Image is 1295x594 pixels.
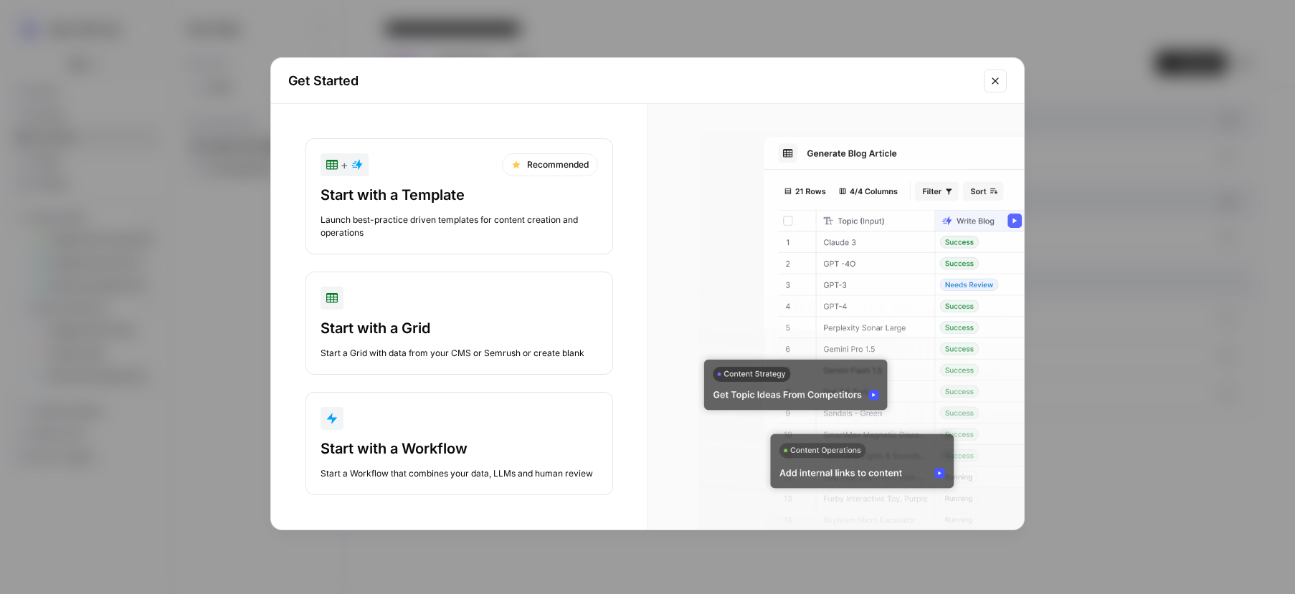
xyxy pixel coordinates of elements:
div: Start with a Template [321,185,598,205]
button: Close modal [984,70,1007,92]
div: Start with a Grid [321,318,598,338]
button: +RecommendedStart with a TemplateLaunch best-practice driven templates for content creation and o... [305,138,613,254]
h2: Get Started [288,71,975,91]
div: Start a Grid with data from your CMS or Semrush or create blank [321,347,598,360]
div: Launch best-practice driven templates for content creation and operations [321,214,598,239]
button: Start with a WorkflowStart a Workflow that combines your data, LLMs and human review [305,392,613,495]
div: + [326,156,363,173]
button: Start with a GridStart a Grid with data from your CMS or Semrush or create blank [305,272,613,375]
div: Start a Workflow that combines your data, LLMs and human review [321,467,598,480]
div: Recommended [502,153,598,176]
div: Start with a Workflow [321,439,598,459]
